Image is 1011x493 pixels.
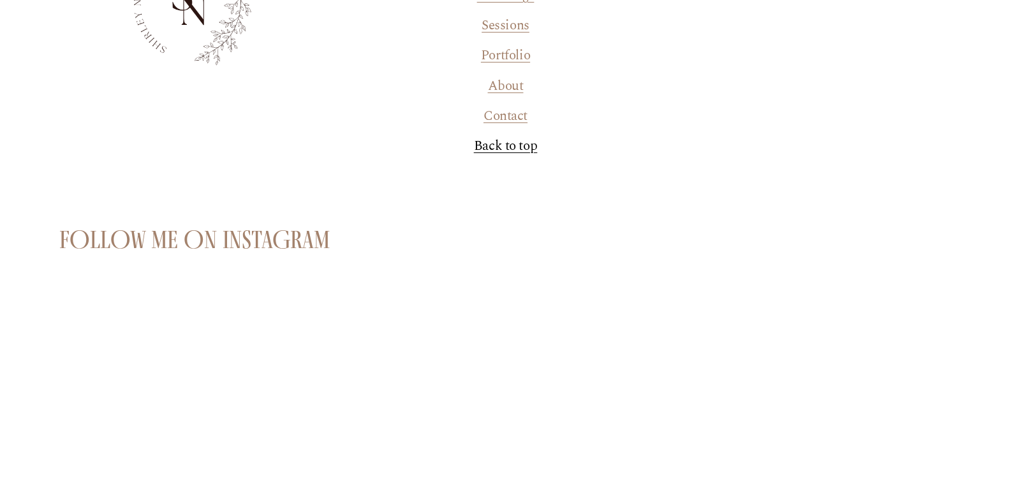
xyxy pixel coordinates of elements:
[59,225,330,254] a: follow me on instagram
[483,107,528,126] a: Contact
[481,46,530,66] a: Portfolio
[474,136,537,156] a: Back to top
[482,16,529,36] a: Sessions
[488,77,524,96] a: About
